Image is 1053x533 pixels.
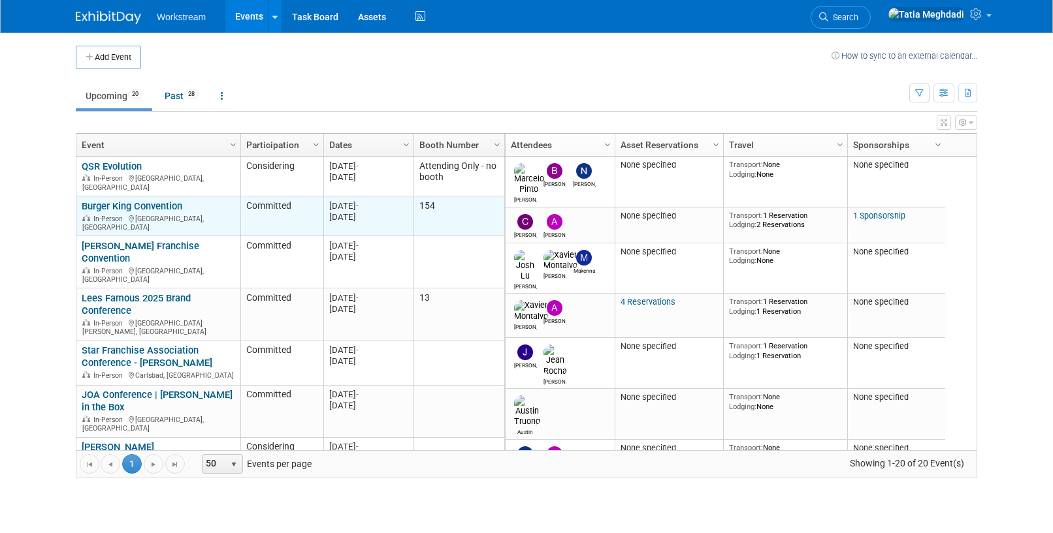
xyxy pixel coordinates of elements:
a: Past28 [155,84,208,108]
div: Xavier Montalvo [514,322,537,330]
div: Andrew Walters [543,316,566,324]
span: Column Settings [711,140,721,150]
a: Burger King Convention [82,200,182,212]
div: Chris Connelly [514,230,537,238]
div: [GEOGRAPHIC_DATA][PERSON_NAME], [GEOGRAPHIC_DATA] [82,317,235,337]
div: [GEOGRAPHIC_DATA], [GEOGRAPHIC_DATA] [82,414,235,433]
span: Lodging: [729,220,756,229]
a: Go to the first page [80,454,99,474]
a: [PERSON_NAME] [82,441,154,453]
td: Committed [240,196,323,236]
span: In-Person [93,371,127,380]
img: In-Person Event [82,174,90,181]
img: Makenna Clark [576,250,592,266]
span: - [356,161,359,171]
img: Andrew Walters [547,300,562,316]
span: Column Settings [835,140,845,150]
span: None specified [621,160,676,170]
span: - [356,442,359,451]
td: Considering [240,157,323,196]
img: ExhibitDay [76,11,141,24]
div: Josh Lu [514,281,537,290]
a: Column Settings [227,134,241,153]
td: Committed [240,236,323,288]
img: Nick Walters [517,446,533,462]
span: Column Settings [311,140,321,150]
span: - [356,201,359,211]
a: Star Franchise Association Conference - [PERSON_NAME] [82,344,212,369]
img: Austin Truong [514,395,540,427]
div: Jacob Davis [514,360,537,369]
div: [DATE] [329,251,408,262]
a: Asset Reservations [621,134,715,156]
span: None specified [853,392,909,402]
span: Transport: [729,160,763,169]
div: [DATE] [329,292,408,303]
span: - [356,389,359,399]
div: [GEOGRAPHIC_DATA], [GEOGRAPHIC_DATA] [82,213,235,232]
td: Committed [240,288,323,341]
div: Austin Truong [514,427,537,435]
span: Column Settings [492,140,502,150]
img: Chris Connelly [517,214,533,230]
a: Go to the previous page [101,454,120,474]
img: Xavier Montalvo [514,300,548,321]
span: 20 [128,89,142,99]
span: In-Person [93,416,127,424]
span: Transport: [729,443,763,452]
span: Workstream [157,12,206,22]
span: None specified [621,247,676,256]
span: Events per page [186,454,325,474]
a: Booth Number [419,134,496,156]
span: - [356,241,359,251]
img: In-Person Event [82,319,90,326]
span: None specified [853,341,909,351]
span: - [356,293,359,303]
a: Search [811,6,871,29]
a: Column Settings [310,134,324,153]
div: None None [729,392,843,411]
a: How to sync to an external calendar... [832,51,977,61]
div: Carlsbad, [GEOGRAPHIC_DATA] [82,369,235,380]
span: Lodging: [729,256,756,265]
span: None specified [853,443,909,453]
span: Lodging: [729,307,756,316]
img: Nicole Kim [576,163,592,179]
span: Go to the first page [84,459,95,470]
a: Column Settings [491,134,505,153]
div: Jean Rocha [543,376,566,385]
a: Dates [329,134,405,156]
span: Search [828,12,858,22]
div: [DATE] [329,200,408,211]
span: In-Person [93,174,127,183]
a: Column Settings [709,134,724,153]
img: Xavier Montalvo [543,250,577,271]
div: None None [729,160,843,179]
span: Column Settings [602,140,613,150]
span: Transport: [729,341,763,350]
span: Showing 1-20 of 20 Event(s) [838,454,977,472]
div: [DATE] [329,400,408,411]
span: Column Settings [228,140,238,150]
div: [GEOGRAPHIC_DATA], [GEOGRAPHIC_DATA] [82,172,235,192]
div: Andrew Walters [543,230,566,238]
span: None specified [853,297,909,307]
span: None specified [853,247,909,256]
div: None None [729,443,843,462]
div: [DATE] [329,344,408,356]
img: Marcelo Pinto [514,163,544,194]
a: JOA Conference | [PERSON_NAME] in the Box [82,389,233,413]
img: Andrew Walters [547,214,562,230]
div: [DATE] [329,356,408,367]
span: Lodging: [729,351,756,360]
div: [DATE] [329,160,408,172]
td: Committed [240,386,323,438]
div: [DATE] [329,441,408,452]
img: Tatia Meghdadi [888,7,965,22]
div: Nicole Kim [573,179,596,187]
a: Column Settings [834,134,848,153]
div: 1 Reservation 1 Reservation [729,341,843,360]
img: In-Person Event [82,371,90,378]
td: Considering [240,438,323,474]
span: Go to the previous page [105,459,116,470]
